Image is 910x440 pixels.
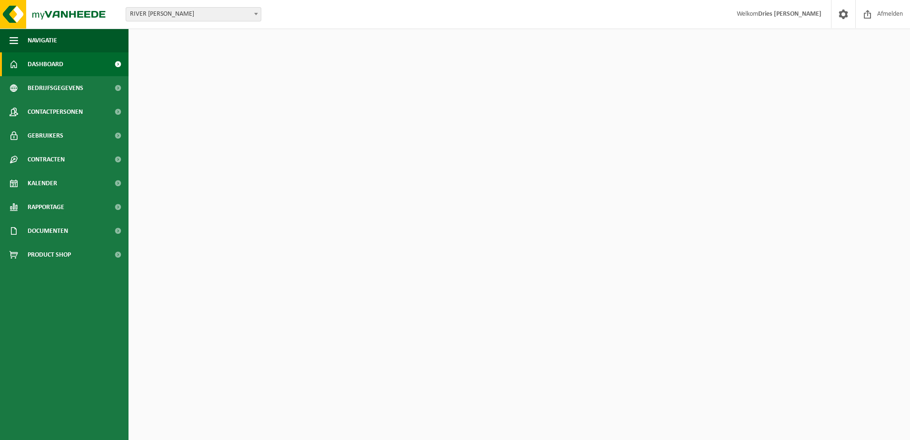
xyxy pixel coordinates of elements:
span: Contracten [28,148,65,171]
span: Navigatie [28,29,57,52]
span: Contactpersonen [28,100,83,124]
span: Product Shop [28,243,71,267]
span: RIVER MILLS [126,8,261,21]
span: RIVER MILLS [126,7,261,21]
span: Rapportage [28,195,64,219]
span: Gebruikers [28,124,63,148]
span: Dashboard [28,52,63,76]
strong: Dries [PERSON_NAME] [758,10,821,18]
span: Kalender [28,171,57,195]
span: Documenten [28,219,68,243]
span: Bedrijfsgegevens [28,76,83,100]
